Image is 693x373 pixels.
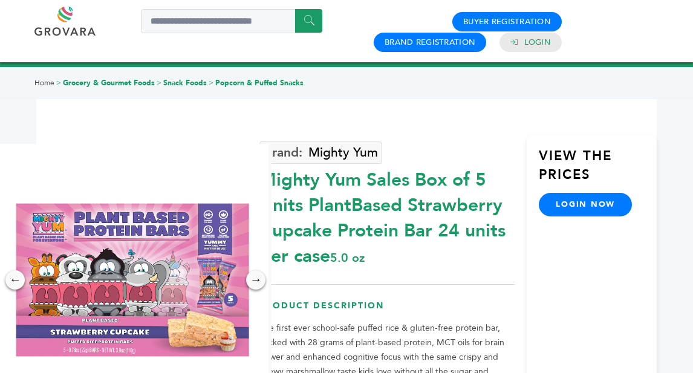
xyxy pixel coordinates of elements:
span: > [56,78,61,88]
h3: Product Description [259,300,515,321]
a: Brand Registration [385,37,475,48]
div: → [246,270,265,290]
a: Grocery & Gourmet Foods [63,78,155,88]
a: Mighty Yum [259,141,382,164]
h3: View the Prices [539,147,657,193]
a: Snack Foods [163,78,207,88]
a: Buyer Registration [463,16,551,27]
a: login now [539,193,632,216]
input: Search a product or brand... [141,9,322,33]
span: 5.0 oz [330,250,365,266]
a: Home [34,78,54,88]
div: Mighty Yum Sales Box of 5 Units PlantBased Strawberry Cupcake Protein Bar 24 units per case [259,161,515,269]
span: > [157,78,161,88]
a: Popcorn & Puffed Snacks [215,78,304,88]
div: ← [5,270,25,290]
a: Login [524,37,551,48]
span: > [209,78,213,88]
